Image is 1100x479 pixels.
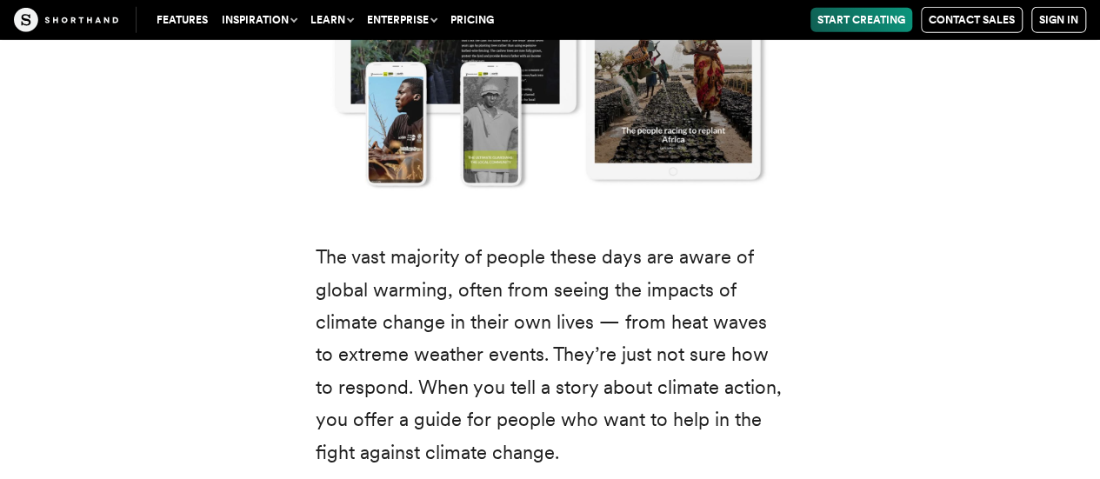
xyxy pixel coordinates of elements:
button: Inspiration [215,8,303,32]
a: Features [150,8,215,32]
button: Learn [303,8,360,32]
a: Start Creating [810,8,912,32]
img: The Craft [14,8,118,32]
a: Sign in [1031,7,1086,33]
button: Enterprise [360,8,443,32]
a: Contact Sales [921,7,1023,33]
p: The vast majority of people these days are aware of global warming, often from seeing the impacts... [316,241,785,469]
a: Pricing [443,8,501,32]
